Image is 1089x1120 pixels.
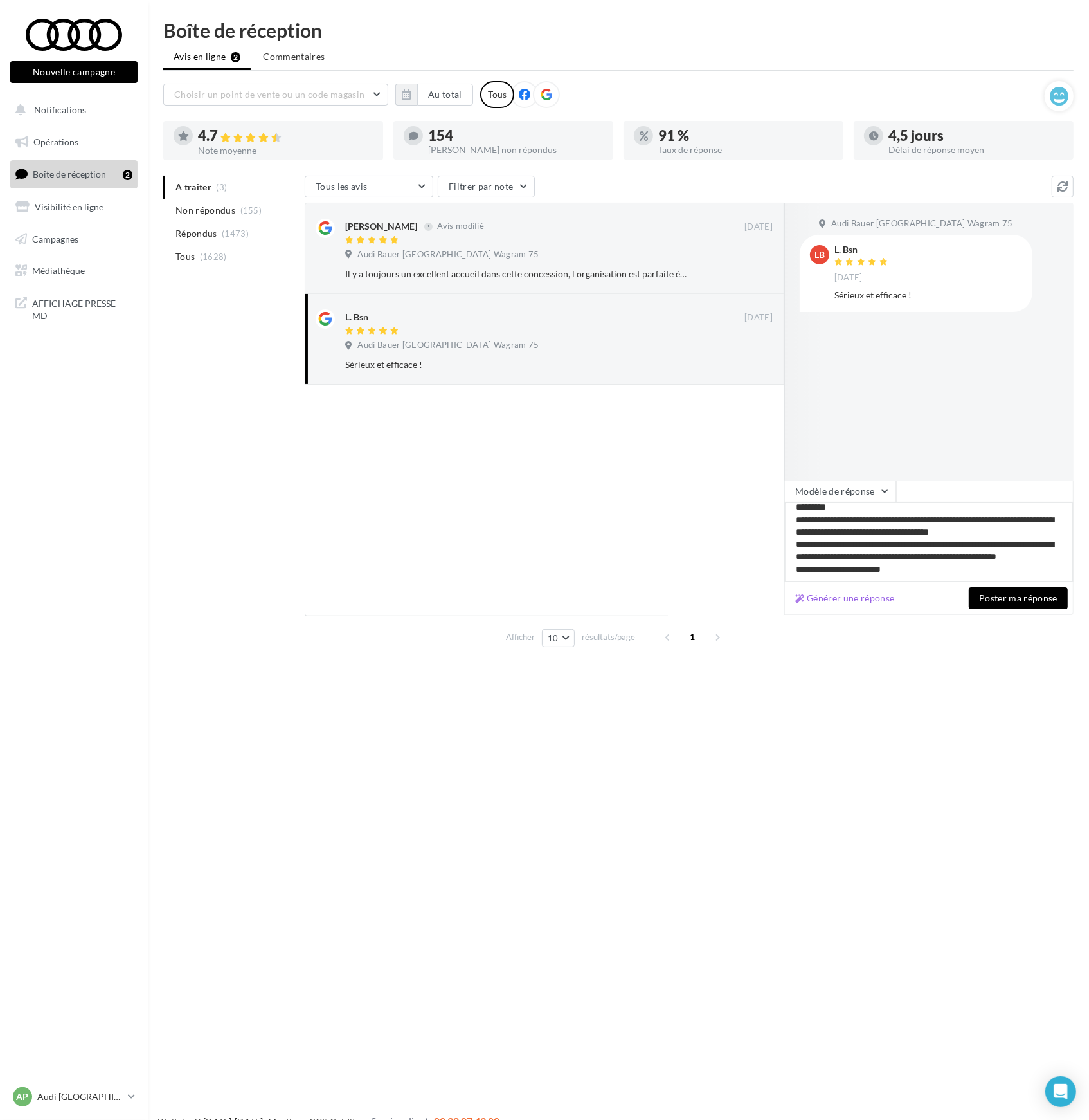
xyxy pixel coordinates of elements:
span: Audi Bauer [GEOGRAPHIC_DATA] Wagram 75 [831,218,1013,230]
button: Au total [417,84,473,106]
span: [DATE] [834,272,863,284]
a: Campagnes [8,226,140,253]
div: L. Bsn [834,245,891,254]
div: Note moyenne [198,146,373,155]
div: Délai de réponse moyen [888,145,1063,154]
span: Boîte de réception [33,169,106,179]
span: Répondus [175,227,217,240]
span: AFFICHAGE PRESSE MD [32,295,132,322]
span: Non répondus [175,204,235,217]
div: 91 % [658,129,833,143]
button: Tous les avis [305,176,433,197]
span: 10 [548,633,559,643]
span: Choisir un point de vente ou un code magasin [174,89,364,100]
button: Nouvelle campagne [10,61,138,83]
span: Notifications [34,104,86,115]
button: Notifications [8,96,135,124]
span: LB [815,248,825,261]
span: (155) [240,205,262,216]
a: AFFICHAGE PRESSE MD [8,289,140,327]
button: Au total [395,84,473,106]
span: (1473) [222,228,249,239]
span: Visibilité en ligne [35,201,104,212]
span: Tous les avis [316,181,368,192]
span: Afficher [506,631,535,643]
div: 4.7 [198,129,373,143]
p: Audi [GEOGRAPHIC_DATA] 17 [37,1090,123,1103]
span: Avis modifié [437,221,484,232]
button: Générer une réponse [790,591,900,606]
span: Tous [175,250,195,263]
div: Taux de réponse [658,145,833,154]
a: AP Audi [GEOGRAPHIC_DATA] 17 [10,1085,138,1109]
div: 2 [123,170,132,180]
a: Opérations [8,129,140,156]
div: Sérieux et efficace ! [345,358,689,371]
button: 10 [542,629,575,647]
span: (1628) [200,252,227,262]
span: [DATE] [744,312,773,324]
div: Open Intercom Messenger [1045,1076,1076,1107]
div: [PERSON_NAME] [345,220,417,233]
div: [PERSON_NAME] non répondus [428,145,603,154]
div: Boîte de réception [163,21,1074,40]
span: 1 [683,627,703,647]
button: Filtrer par note [438,176,535,197]
button: Modèle de réponse [784,481,896,502]
span: Audi Bauer [GEOGRAPHIC_DATA] Wagram 75 [357,249,539,261]
span: Campagnes [32,233,78,244]
a: Médiathèque [8,257,140,284]
button: Poster ma réponse [969,587,1068,609]
div: Tous [480,81,514,108]
span: Médiathèque [32,265,85,276]
span: [DATE] [744,221,773,233]
div: L. Bsn [345,311,368,324]
button: Choisir un point de vente ou un code magasin [163,84,388,106]
span: résultats/page [582,631,635,643]
span: Audi Bauer [GEOGRAPHIC_DATA] Wagram 75 [357,340,539,351]
div: 4,5 jours [888,129,1063,143]
a: Visibilité en ligne [8,194,140,221]
span: AP [17,1090,29,1103]
span: Opérations [33,136,78,147]
div: Sérieux et efficace ! [834,289,1022,302]
div: 154 [428,129,603,143]
a: Boîte de réception2 [8,160,140,188]
span: Commentaires [263,50,325,63]
div: Il y a toujours un excellent accueil dans cette concession, l organisation est parfaite également 👌 [345,268,689,280]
